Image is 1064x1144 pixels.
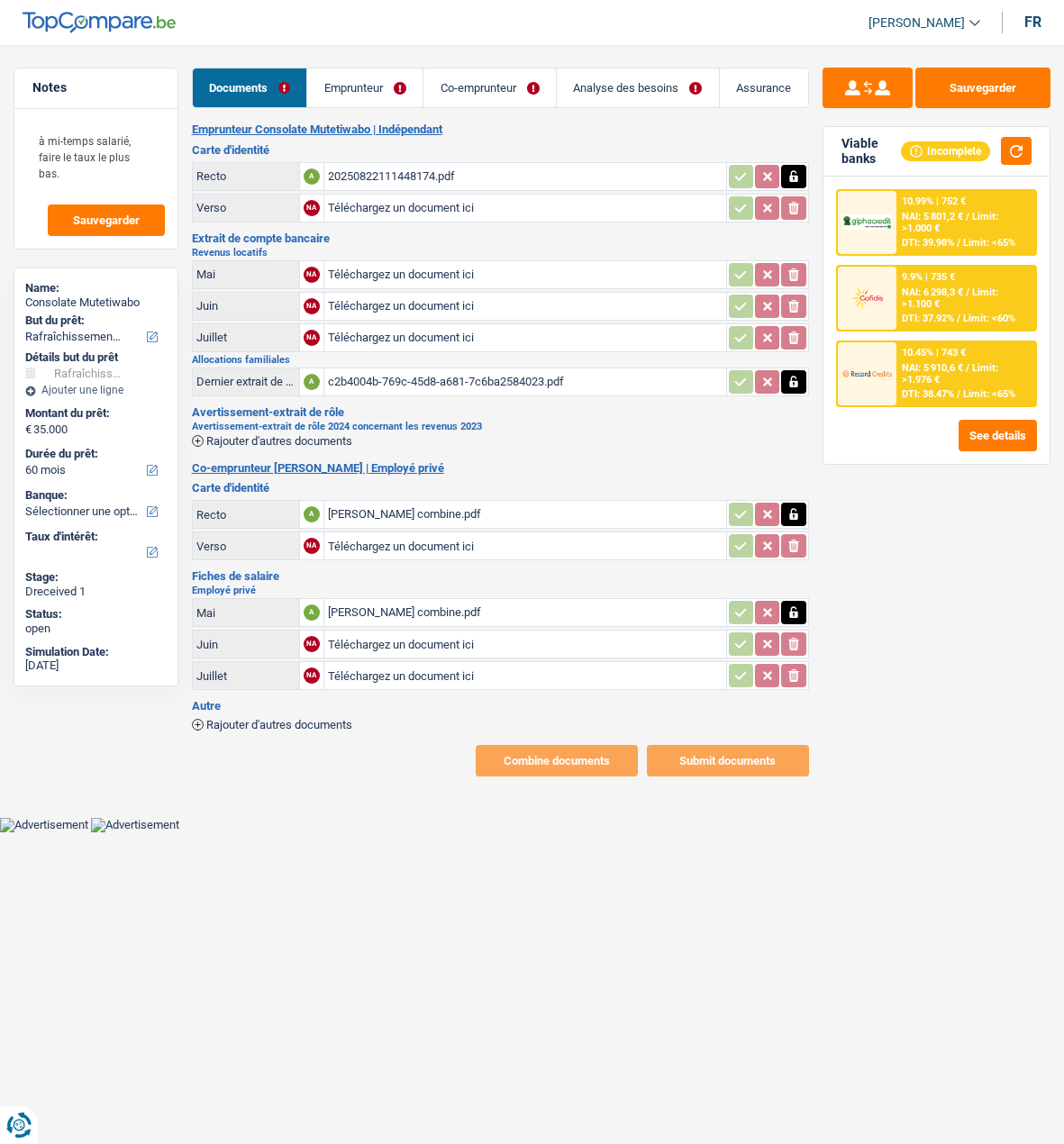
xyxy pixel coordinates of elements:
a: Assurance [720,68,808,107]
div: A [304,374,320,390]
div: Recto [196,508,296,522]
span: Sauvegarder [73,214,140,226]
div: Viable banks [841,136,901,167]
div: A [304,604,320,621]
div: Verso [196,201,296,214]
div: Juin [196,299,296,313]
button: Rajouter d'autres documents [192,435,352,447]
div: Name: [25,281,167,295]
button: See details [959,420,1037,451]
div: [PERSON_NAME] combine.pdf [328,501,723,528]
div: Mai [196,606,296,620]
div: NA [304,330,320,346]
div: 20250822111448174.pdf [328,163,723,190]
a: Co-emprunteur [423,68,556,107]
div: open [25,622,167,636]
div: Simulation Date: [25,645,167,659]
label: Montant du prêt: [25,406,163,421]
button: Sauvegarder [48,204,165,236]
a: Analyse des besoins [557,68,719,107]
span: NAI: 5 801,2 € [902,211,963,222]
h3: Carte d'identité [192,144,809,156]
div: Consolate Mutetiwabo [25,295,167,310]
h5: Notes [32,80,159,95]
img: TopCompare Logo [23,12,176,33]
div: Recto [196,169,296,183]
div: NA [304,538,320,554]
img: Cofidis [842,286,893,311]
div: NA [304,298,320,314]
div: A [304,506,320,522]
div: 9.9% | 735 € [902,271,955,283]
span: € [25,422,32,437]
div: Dreceived 1 [25,585,167,599]
h2: Revenus locatifs [192,248,809,258]
span: NAI: 5 910,6 € [902,362,963,374]
button: Combine documents [476,745,638,776]
div: NA [304,636,320,652]
h3: Extrait de compte bancaire [192,232,809,244]
span: Limit: >1.100 € [902,286,998,310]
h3: Carte d'identité [192,482,809,494]
div: Status: [25,607,167,622]
a: [PERSON_NAME] [854,8,980,38]
div: Juillet [196,331,296,344]
span: DTI: 37.92% [902,313,954,324]
span: / [957,388,960,400]
div: Incomplete [901,141,990,161]
span: / [957,237,960,249]
span: / [966,211,969,222]
h3: Avertissement-extrait de rôle [192,406,809,418]
div: 10.99% | 752 € [902,195,966,207]
label: But du prêt: [25,313,163,328]
span: Limit: >1.976 € [902,362,998,386]
div: 10.45% | 743 € [902,347,966,359]
a: Emprunteur [307,68,423,107]
span: NAI: 6 298,3 € [902,286,963,298]
label: Taux d'intérêt: [25,530,163,544]
div: NA [304,200,320,216]
span: Limit: <65% [963,388,1015,400]
div: fr [1024,14,1041,31]
button: Submit documents [647,745,809,776]
div: [PERSON_NAME] combine.pdf [328,599,723,626]
span: DTI: 39.98% [902,237,954,249]
button: Sauvegarder [915,68,1050,108]
img: Record Credits [842,361,893,386]
h3: Fiches de salaire [192,570,809,582]
span: / [966,362,969,374]
div: Ajouter une ligne [25,384,167,396]
div: [DATE] [25,658,167,673]
span: / [966,286,969,298]
h2: Employé privé [192,586,809,595]
div: c2b4004b-769c-45d8-a681-7c6ba2584023.pdf [328,368,723,395]
a: Documents [193,68,307,107]
div: Dernier extrait de compte pour vos allocations familiales [196,375,296,388]
label: Durée du prêt: [25,447,163,461]
h2: Avertissement-extrait de rôle 2024 concernant les revenus 2023 [192,422,809,431]
h2: Emprunteur Consolate Mutetiwabo | Indépendant [192,123,809,137]
h3: Autre [192,700,809,712]
span: Rajouter d'autres documents [206,719,352,731]
label: Banque: [25,488,163,503]
span: [PERSON_NAME] [868,15,965,31]
button: Rajouter d'autres documents [192,719,352,731]
h2: Co-emprunteur [PERSON_NAME] | Employé privé [192,461,809,476]
div: Juin [196,638,296,651]
span: DTI: 38.47% [902,388,954,400]
span: Limit: <65% [963,237,1015,249]
div: Verso [196,540,296,553]
div: NA [304,267,320,283]
div: Stage: [25,570,167,585]
div: Mai [196,268,296,281]
span: / [957,313,960,324]
span: Limit: >1.000 € [902,211,998,234]
span: Rajouter d'autres documents [206,435,352,447]
div: NA [304,667,320,684]
h2: Allocations familiales [192,355,809,365]
div: A [304,168,320,185]
span: Limit: <60% [963,313,1015,324]
img: AlphaCredit [842,214,893,230]
div: Détails but du prêt [25,350,167,365]
div: Juillet [196,669,296,683]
